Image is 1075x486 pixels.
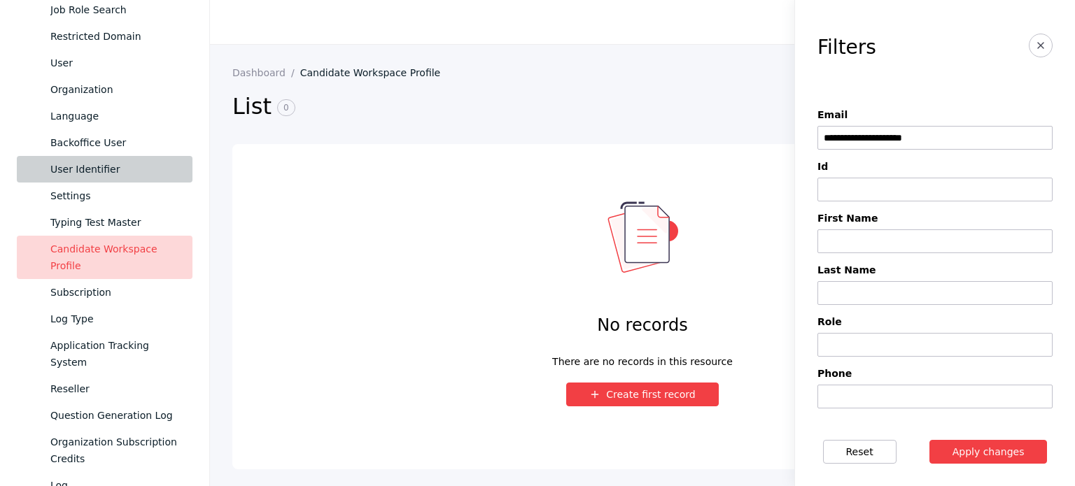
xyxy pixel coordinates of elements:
a: Backoffice User [17,129,192,156]
div: Log Type [50,310,181,327]
div: Settings [50,187,181,204]
div: Subscription [50,284,181,301]
div: Application Tracking System [50,337,181,371]
a: Settings [17,183,192,209]
a: Dashboard [232,67,300,78]
div: Typing Test Master [50,214,181,231]
a: Log Type [17,306,192,332]
label: First Name [817,213,1053,224]
div: Reseller [50,380,181,397]
label: Id [817,161,1053,172]
h3: Filters [817,36,876,59]
label: Role [817,316,1053,327]
label: Last Name [817,264,1053,276]
div: Question Generation Log [50,407,181,424]
div: There are no records in this resource [552,353,733,360]
a: Candidate Workspace Profile [300,67,452,78]
a: Application Tracking System [17,332,192,376]
button: Apply changes [929,440,1048,464]
h2: List [232,92,818,122]
a: User [17,50,192,76]
a: Language [17,103,192,129]
a: Reseller [17,376,192,402]
a: Organization [17,76,192,103]
button: Reset [823,440,897,464]
div: Language [50,108,181,124]
a: Typing Test Master [17,209,192,236]
span: 0 [277,99,295,116]
label: Email [817,109,1053,120]
div: Job Role Search [50,1,181,18]
div: Restricted Domain [50,28,181,45]
button: Create first record [566,383,719,406]
div: User Identifier [50,161,181,178]
a: Organization Subscription Credits [17,429,192,472]
div: Organization [50,81,181,98]
div: Organization Subscription Credits [50,434,181,467]
a: Restricted Domain [17,23,192,50]
a: Subscription [17,279,192,306]
div: Backoffice User [50,134,181,151]
a: Candidate Workspace Profile [17,236,192,279]
div: User [50,55,181,71]
a: User Identifier [17,156,192,183]
h4: No records [597,314,687,336]
div: Candidate Workspace Profile [50,241,181,274]
a: Question Generation Log [17,402,192,429]
label: Phone [817,368,1053,379]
